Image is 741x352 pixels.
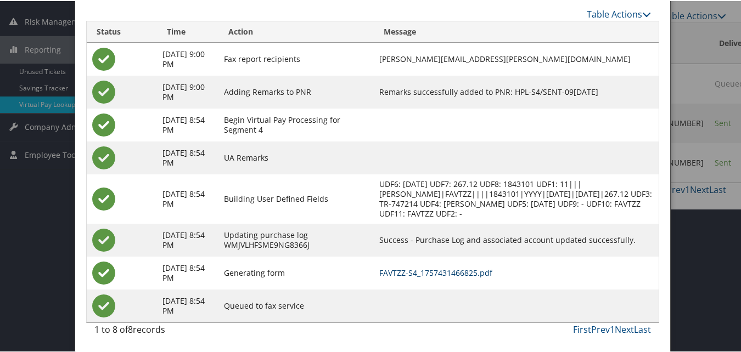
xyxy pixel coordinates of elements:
a: Prev [591,322,610,334]
td: Adding Remarks to PNR [218,75,373,107]
td: UDF6: [DATE] UDF7: 267.12 UDF8: 1843101 UDF1: 11|||[PERSON_NAME]|FAVTZZ||||1843101|YYYY|[DATE]|[D... [374,173,659,223]
td: UA Remarks [218,140,373,173]
div: 1 to 8 of records [94,322,221,340]
td: [DATE] 9:00 PM [157,75,218,107]
td: Remarks successfully added to PNR: HPL-S4/SENT-09[DATE] [374,75,659,107]
td: Fax report recipients [218,42,373,75]
td: [PERSON_NAME][EMAIL_ADDRESS][PERSON_NAME][DOMAIN_NAME] [374,42,659,75]
a: 1 [610,322,615,334]
th: Status: activate to sort column ascending [87,20,157,42]
a: Table Actions [587,7,651,19]
td: [DATE] 8:54 PM [157,256,218,288]
th: Message: activate to sort column ascending [374,20,659,42]
a: Last [634,322,651,334]
td: Queued to fax service [218,288,373,321]
th: Time: activate to sort column ascending [157,20,218,42]
th: Action: activate to sort column ascending [218,20,373,42]
a: Next [615,322,634,334]
td: [DATE] 8:54 PM [157,140,218,173]
td: [DATE] 8:54 PM [157,288,218,321]
a: FAVTZZ-S4_1757431466825.pdf [379,266,492,277]
td: [DATE] 8:54 PM [157,107,218,140]
td: Success - Purchase Log and associated account updated successfully. [374,223,659,256]
td: [DATE] 8:54 PM [157,173,218,223]
td: Generating form [218,256,373,288]
td: [DATE] 9:00 PM [157,42,218,75]
td: Updating purchase log WMJVLHFSME9NG8366J [218,223,373,256]
td: Begin Virtual Pay Processing for Segment 4 [218,107,373,140]
td: Building User Defined Fields [218,173,373,223]
a: First [573,322,591,334]
td: [DATE] 8:54 PM [157,223,218,256]
span: 8 [128,322,133,334]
